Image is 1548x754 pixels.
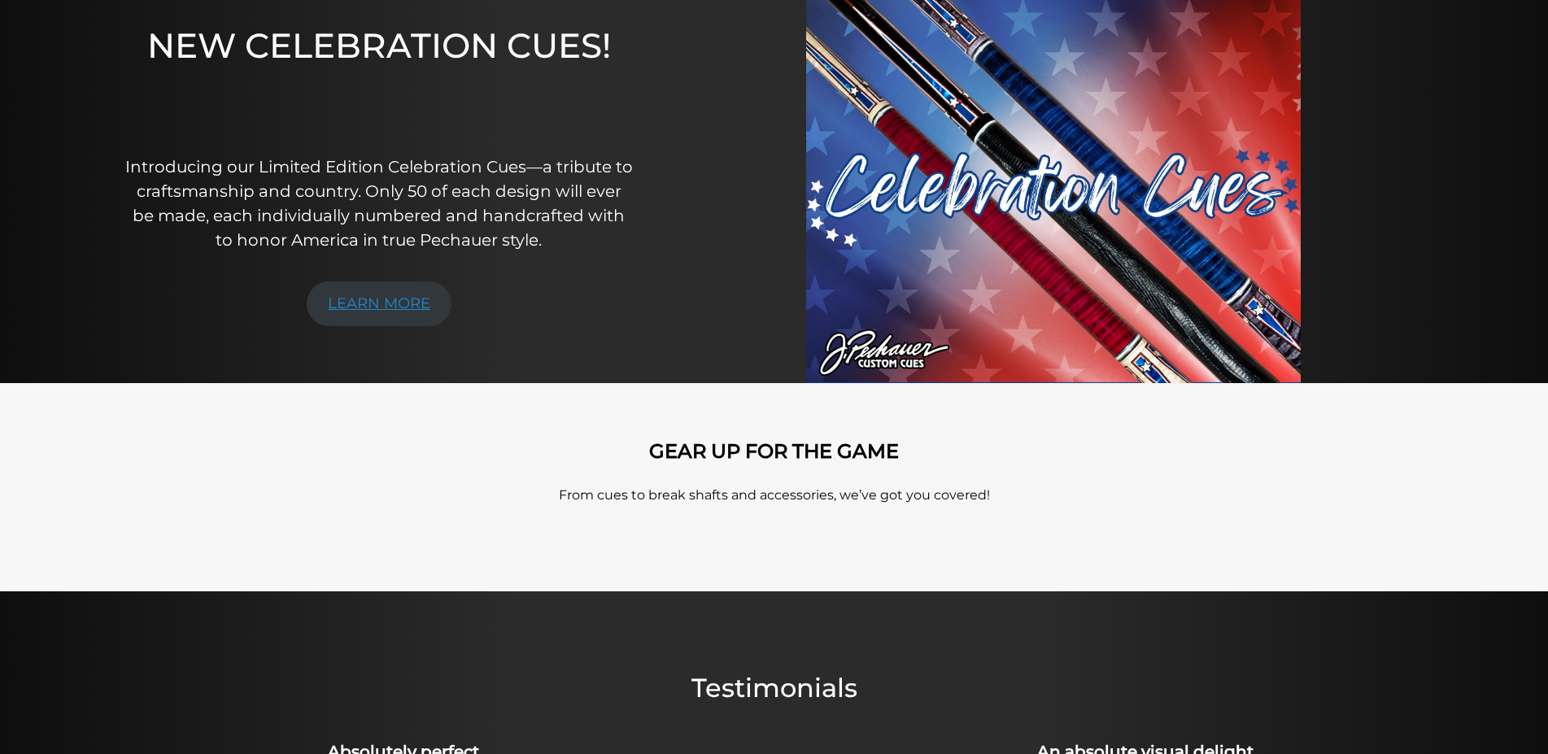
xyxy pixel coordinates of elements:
[649,439,899,463] strong: GEAR UP FOR THE GAME
[311,486,1238,505] p: From cues to break shafts and accessories, we’ve got you covered!
[124,25,634,132] h1: NEW CELEBRATION CUES!
[307,281,451,326] a: LEARN MORE
[124,155,634,252] p: Introducing our Limited Edition Celebration Cues—a tribute to craftsmanship and country. Only 50 ...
